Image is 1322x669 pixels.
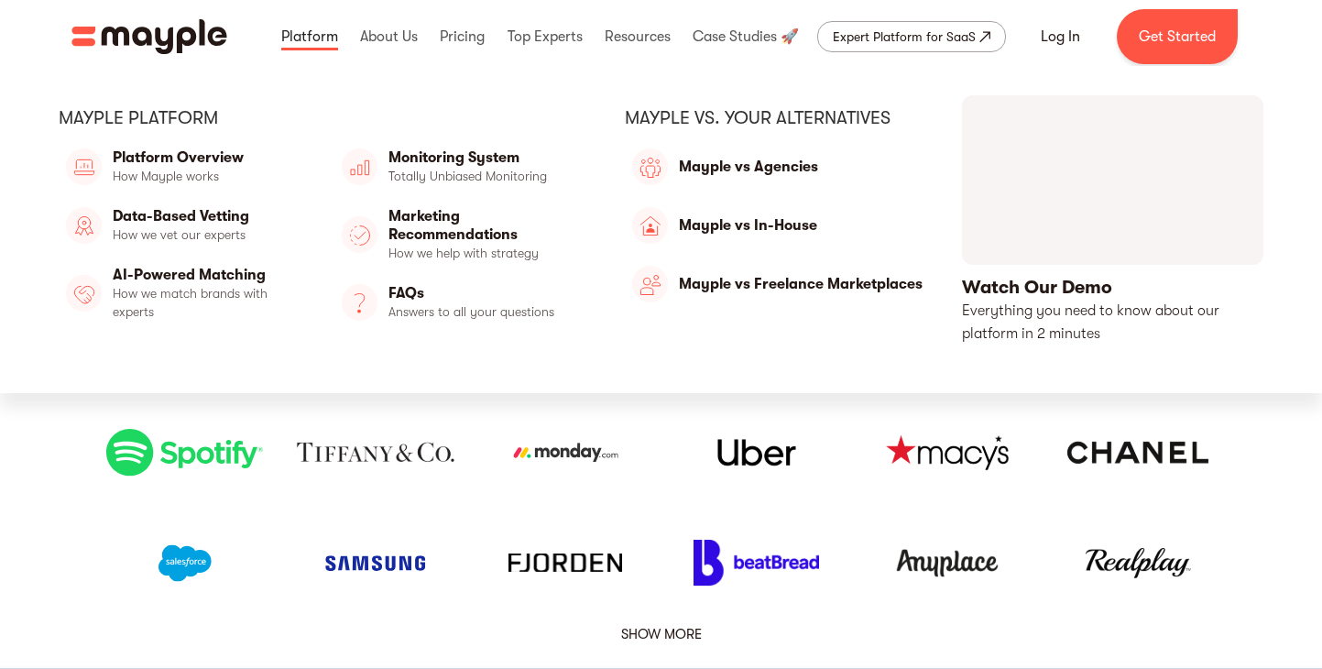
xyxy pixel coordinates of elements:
[71,19,227,54] a: home
[503,7,587,66] div: Top Experts
[992,456,1322,669] iframe: Chat Widget
[59,106,588,130] div: Mayple platform
[600,7,675,66] div: Resources
[355,7,422,66] div: About Us
[817,21,1006,52] a: Expert Platform for SaaS
[435,7,489,66] div: Pricing
[277,7,343,66] div: Platform
[625,106,926,130] div: Mayple vs. Your Alternatives
[71,19,227,54] img: Mayple logo
[1019,15,1102,59] a: Log In
[1117,9,1238,64] a: Get Started
[609,622,713,646] a: SHOW MORE
[962,95,1263,345] a: open lightbox
[833,26,976,48] div: Expert Platform for SaaS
